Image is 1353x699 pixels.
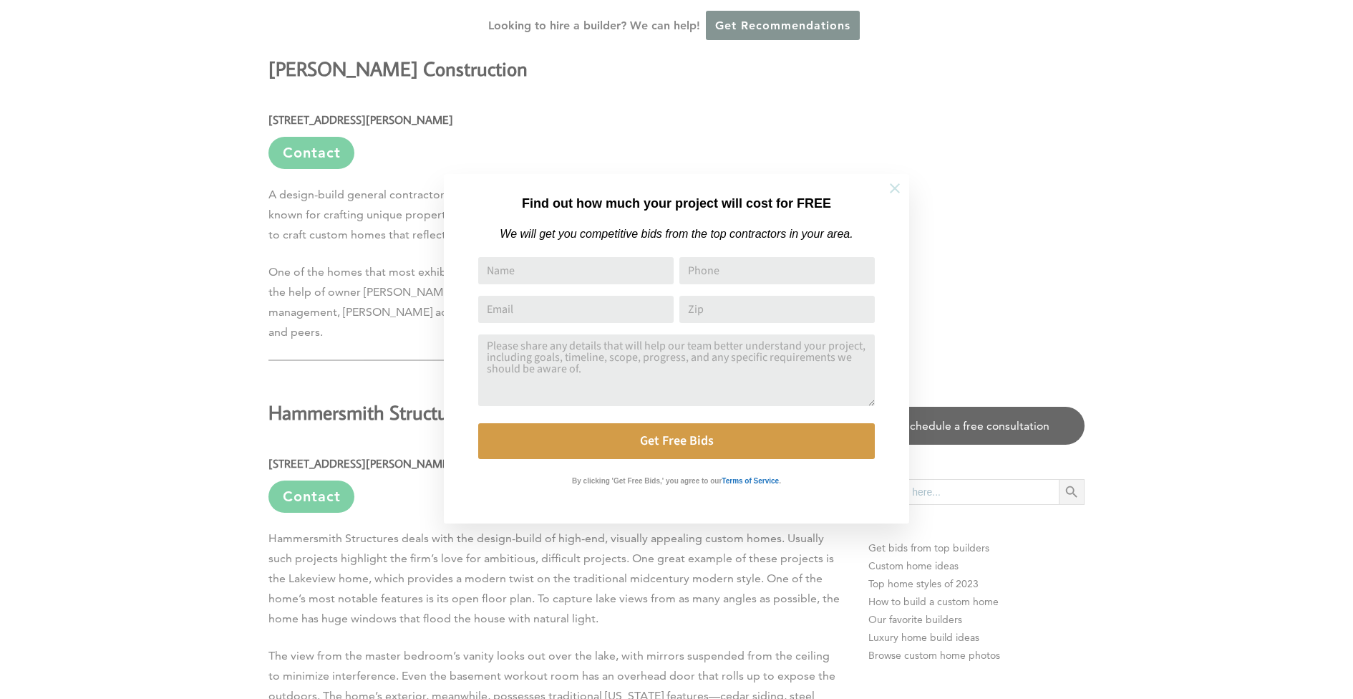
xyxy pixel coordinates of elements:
button: Get Free Bids [478,423,875,459]
strong: Find out how much your project will cost for FREE [522,196,831,211]
input: Email Address [478,296,674,323]
strong: By clicking 'Get Free Bids,' you agree to our [572,477,722,485]
iframe: Drift Widget Chat Controller [1078,596,1336,682]
em: We will get you competitive bids from the top contractors in your area. [500,228,853,240]
input: Phone [679,257,875,284]
textarea: Comment or Message [478,334,875,406]
a: Terms of Service [722,473,779,486]
button: Close [870,163,920,213]
input: Name [478,257,674,284]
strong: Terms of Service [722,477,779,485]
input: Zip [679,296,875,323]
strong: . [779,477,781,485]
